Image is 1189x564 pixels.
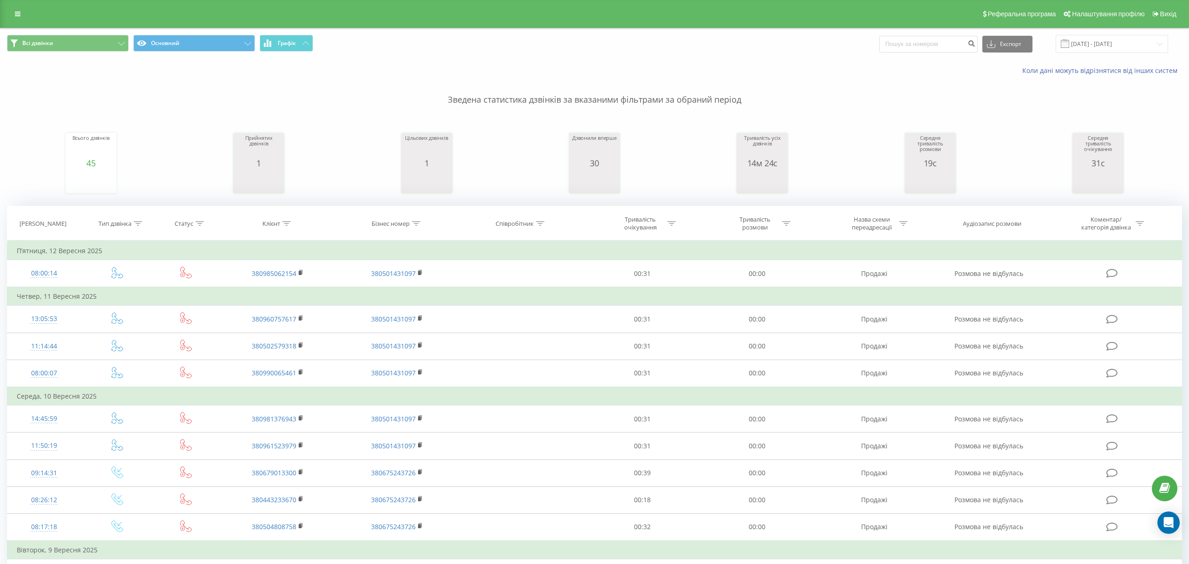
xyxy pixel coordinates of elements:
[700,433,815,459] td: 00:00
[17,264,72,282] div: 08:00:14
[954,368,1023,377] span: Розмова не відбулась
[235,158,282,168] div: 1
[252,269,296,278] a: 380985062154
[7,387,1182,406] td: Середа, 10 Вересня 2025
[1072,10,1144,18] span: Налаштування профілю
[7,242,1182,260] td: П’ятниця, 12 Вересня 2025
[954,468,1023,477] span: Розмова не відбулась
[585,333,700,360] td: 00:31
[252,341,296,350] a: 380502579318
[700,406,815,433] td: 00:00
[371,522,416,531] a: 380675243726
[7,75,1182,106] p: Зведена статистика дзвінків за вказаними фільтрами за обраний період
[700,513,815,541] td: 00:00
[17,518,72,536] div: 08:17:18
[954,495,1023,504] span: Розмова не відбулась
[1075,135,1121,158] div: Середня тривалість очікування
[235,135,282,158] div: Прийнятих дзвінків
[252,522,296,531] a: 380504808758
[17,337,72,355] div: 11:14:44
[585,513,700,541] td: 00:32
[815,406,934,433] td: Продажі
[98,220,131,228] div: Тип дзвінка
[17,491,72,509] div: 08:26:12
[1160,10,1176,18] span: Вихід
[133,35,255,52] button: Основний
[1079,216,1133,231] div: Коментар/категорія дзвінка
[963,220,1021,228] div: Аудіозапис розмови
[815,333,934,360] td: Продажі
[260,35,313,52] button: Графік
[7,35,129,52] button: Всі дзвінки
[372,220,410,228] div: Бізнес номер
[847,216,897,231] div: Назва схеми переадресації
[405,158,448,168] div: 1
[700,333,815,360] td: 00:00
[1022,66,1182,75] a: Коли дані можуть відрізнятися вiд інших систем
[175,220,193,228] div: Статус
[17,310,72,328] div: 13:05:53
[17,464,72,482] div: 09:14:31
[585,306,700,333] td: 00:31
[496,220,534,228] div: Співробітник
[815,486,934,513] td: Продажі
[252,441,296,450] a: 380961523979
[815,306,934,333] td: Продажі
[17,410,72,428] div: 14:45:59
[252,495,296,504] a: 380443233670
[371,441,416,450] a: 380501431097
[572,135,617,158] div: Дзвонили вперше
[371,315,416,323] a: 380501431097
[572,158,617,168] div: 30
[585,433,700,459] td: 00:31
[739,135,785,158] div: Тривалість усіх дзвінків
[278,40,296,46] span: Графік
[954,315,1023,323] span: Розмова не відбулась
[982,36,1032,52] button: Експорт
[72,135,110,158] div: Всього дзвінків
[17,437,72,455] div: 11:50:19
[405,135,448,158] div: Цільових дзвінків
[954,414,1023,423] span: Розмова не відбулась
[815,260,934,288] td: Продажі
[700,486,815,513] td: 00:00
[815,433,934,459] td: Продажі
[954,522,1023,531] span: Розмова не відбулась
[7,541,1182,559] td: Вівторок, 9 Вересня 2025
[815,360,934,387] td: Продажі
[1075,158,1121,168] div: 31с
[700,459,815,486] td: 00:00
[371,341,416,350] a: 380501431097
[17,364,72,382] div: 08:00:07
[700,360,815,387] td: 00:00
[1157,512,1180,534] div: Open Intercom Messenger
[879,36,978,52] input: Пошук за номером
[371,269,416,278] a: 380501431097
[585,406,700,433] td: 00:31
[371,468,416,477] a: 380675243726
[22,39,53,47] span: Всі дзвінки
[954,441,1023,450] span: Розмова не відбулась
[739,158,785,168] div: 14м 24с
[585,486,700,513] td: 00:18
[815,459,934,486] td: Продажі
[585,260,700,288] td: 00:31
[72,158,110,168] div: 45
[371,495,416,504] a: 380675243726
[730,216,780,231] div: Тривалість розмови
[700,306,815,333] td: 00:00
[252,315,296,323] a: 380960757617
[585,360,700,387] td: 00:31
[815,513,934,541] td: Продажі
[988,10,1056,18] span: Реферальна програма
[20,220,66,228] div: [PERSON_NAME]
[262,220,280,228] div: Клієнт
[907,158,954,168] div: 19с
[954,269,1023,278] span: Розмова не відбулась
[252,468,296,477] a: 380679013300
[252,368,296,377] a: 380990065461
[585,459,700,486] td: 00:39
[7,287,1182,306] td: Четвер, 11 Вересня 2025
[954,341,1023,350] span: Розмова не відбулась
[700,260,815,288] td: 00:00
